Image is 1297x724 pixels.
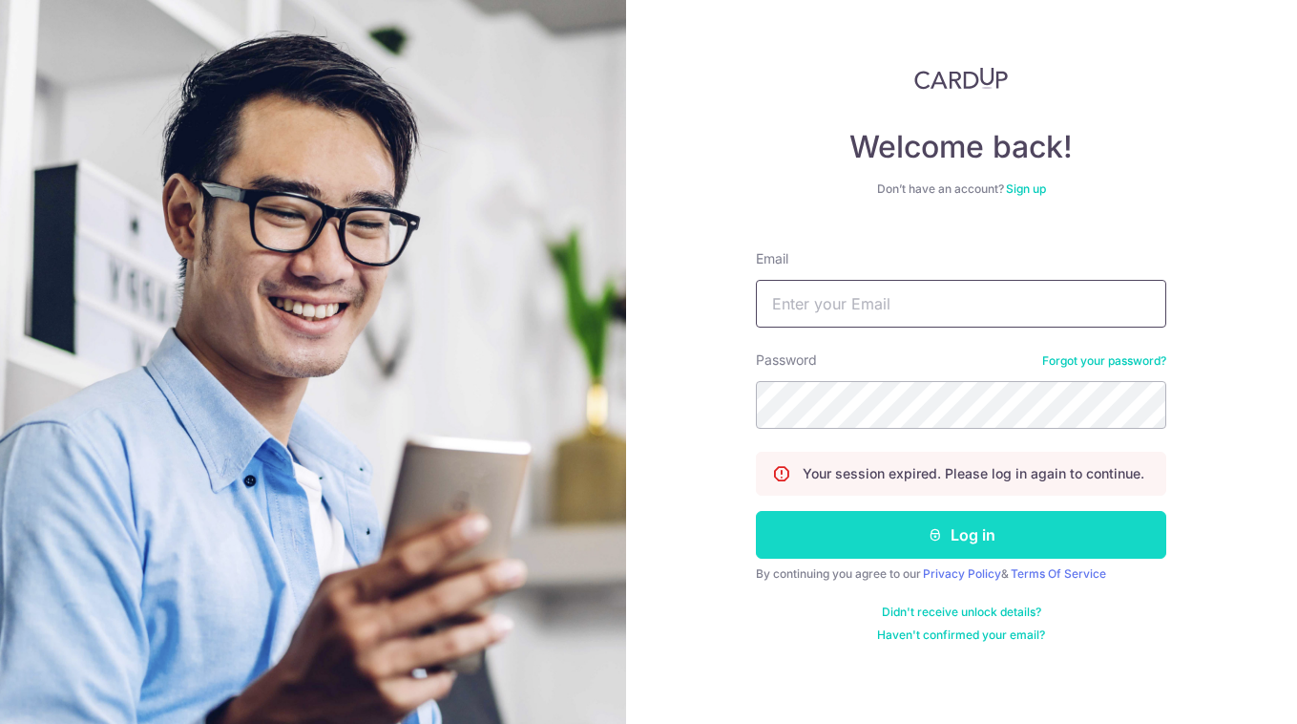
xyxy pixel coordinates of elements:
a: Terms Of Service [1011,566,1106,581]
img: CardUp Logo [914,67,1008,90]
a: Haven't confirmed your email? [877,628,1045,643]
button: Log in [756,511,1166,559]
a: Privacy Policy [923,566,1001,581]
div: Don’t have an account? [756,181,1166,197]
h4: Welcome back! [756,128,1166,166]
a: Forgot your password? [1042,353,1166,369]
a: Didn't receive unlock details? [882,605,1041,620]
label: Email [756,249,788,268]
p: Your session expired. Please log in again to continue. [803,464,1144,483]
div: By continuing you agree to our & [756,566,1166,582]
a: Sign up [1006,181,1046,196]
label: Password [756,351,817,370]
input: Enter your Email [756,280,1166,328]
